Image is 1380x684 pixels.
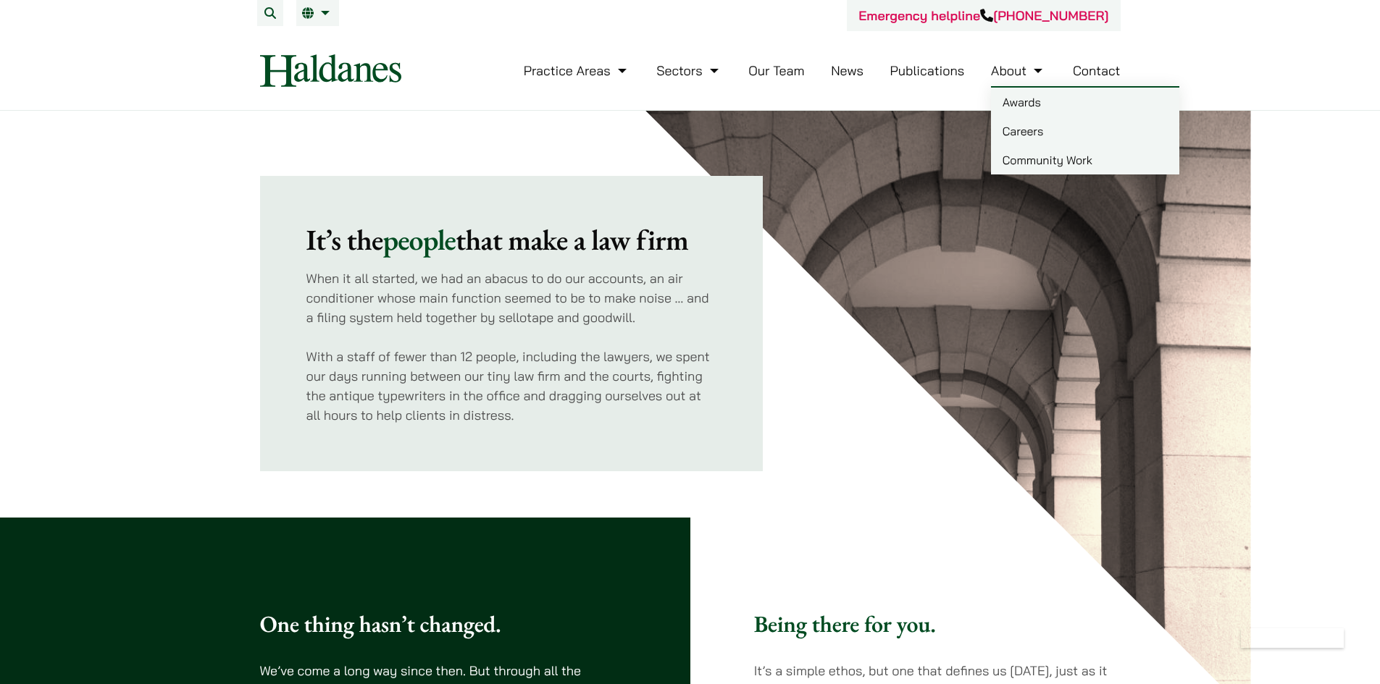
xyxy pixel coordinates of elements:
a: Publications [890,62,965,79]
a: Sectors [656,62,722,79]
a: Practice Areas [524,62,630,79]
a: About [991,62,1046,79]
h2: It’s the that make a law firm [306,222,717,257]
a: News [831,62,863,79]
img: Logo of Haldanes [260,54,401,87]
a: EN [302,7,333,19]
a: Emergency helpline[PHONE_NUMBER] [858,7,1108,24]
p: With a staff of fewer than 12 people, including the lawyers, we spent our days running between ou... [306,347,717,425]
h3: One thing hasn’t changed. [260,610,627,638]
a: Contact [1073,62,1121,79]
a: Community Work [991,145,1179,174]
a: Careers [991,117,1179,145]
a: Awards [991,88,1179,117]
mark: people [383,221,456,258]
p: When it all started, we had an abacus to do our accounts, an air conditioner whose main function ... [306,269,717,327]
h3: Being there for you. [754,610,1121,638]
a: Our Team [748,62,804,79]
